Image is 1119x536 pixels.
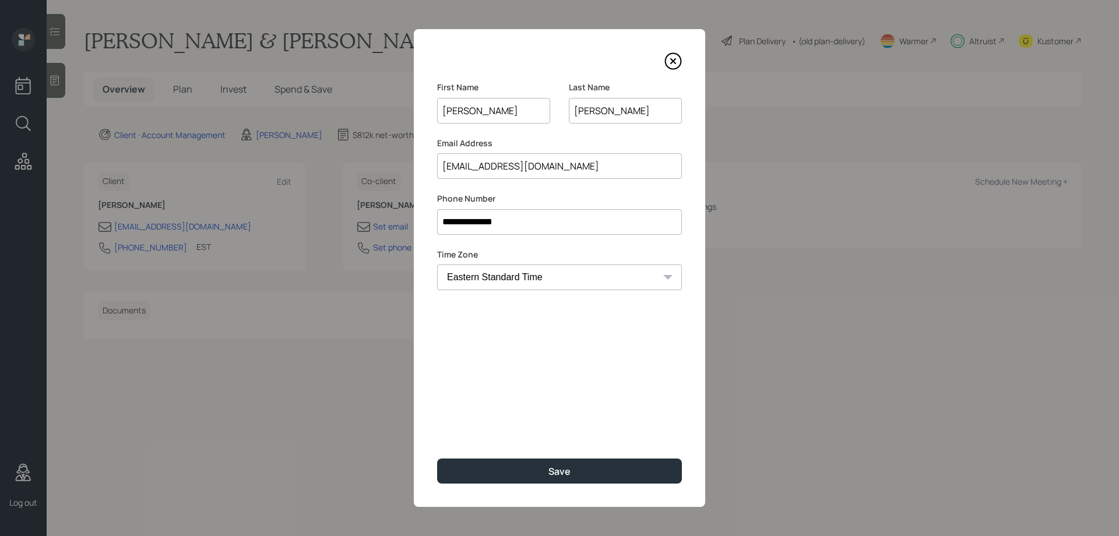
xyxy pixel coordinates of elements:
label: Email Address [437,137,682,149]
label: Time Zone [437,249,682,260]
button: Save [437,459,682,484]
div: Save [548,465,571,478]
label: Phone Number [437,193,682,204]
label: First Name [437,82,550,93]
label: Last Name [569,82,682,93]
